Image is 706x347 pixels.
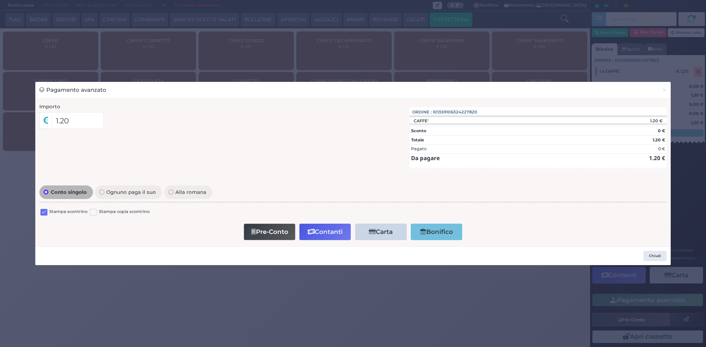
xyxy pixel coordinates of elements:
[411,224,462,240] button: Bonifico
[662,86,667,94] span: ×
[49,189,89,195] span: Conto singolo
[410,118,432,123] div: CAFFE'
[602,118,667,123] div: 1.20 €
[411,154,440,162] strong: Da pagare
[39,103,60,110] label: Importo
[653,137,665,142] strong: 1.20 €
[299,224,351,240] button: Contanti
[658,128,665,133] strong: 0 €
[643,251,667,261] button: Chiudi
[49,209,88,216] label: Stampa scontrino
[174,189,208,195] span: Alla romana
[104,189,158,195] span: Ognuno paga il suo
[658,82,671,98] button: Chiudi
[412,109,432,115] span: Ordine :
[51,112,104,129] input: Es. 30.99
[433,109,477,115] span: 101359106324227820
[411,128,426,133] strong: Sconto
[411,146,427,152] div: Pagato
[411,137,424,142] strong: Totale
[244,224,295,240] button: Pre-Conto
[658,146,665,152] div: 0 €
[39,86,106,94] h3: Pagamento avanzato
[355,224,407,240] button: Carta
[649,154,665,162] strong: 1.20 €
[99,209,150,216] label: Stampa copia scontrino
